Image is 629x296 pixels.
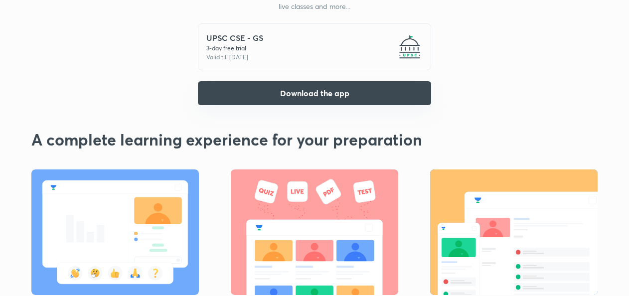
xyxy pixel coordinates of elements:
p: 3 -day free trial [206,44,263,53]
h5: UPSC CSE - GS [206,32,263,44]
button: Download the app [198,81,431,105]
img: Practice and revise [231,169,398,295]
img: - [397,34,423,60]
p: Valid till [DATE] [206,53,263,62]
img: Daily live classes [31,169,199,295]
img: Learn anytime, anywhere [430,169,598,295]
h2: A complete learning experience for your preparation [31,130,598,149]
